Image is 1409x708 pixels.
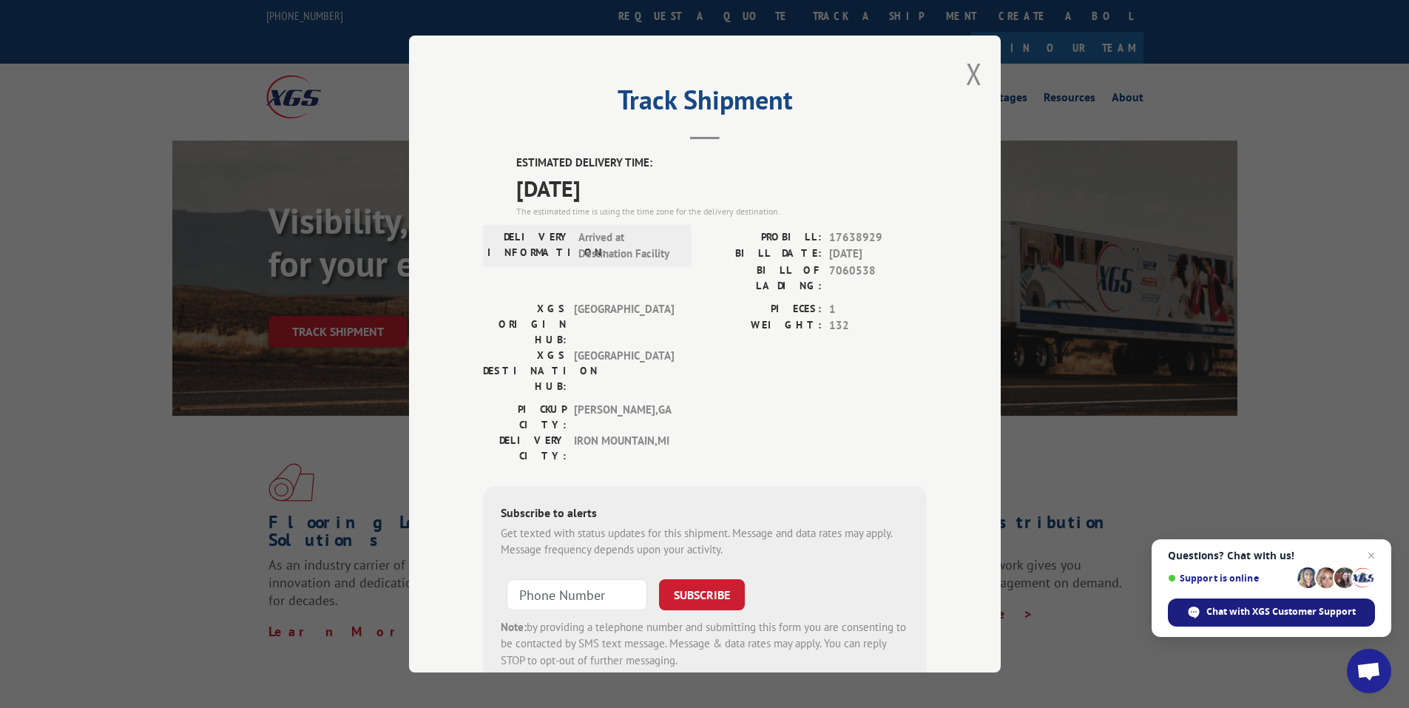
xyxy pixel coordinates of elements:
[1206,605,1356,618] span: Chat with XGS Customer Support
[1347,649,1391,693] div: Open chat
[501,619,527,633] strong: Note:
[483,401,567,432] label: PICKUP CITY:
[483,300,567,347] label: XGS ORIGIN HUB:
[483,90,927,118] h2: Track Shipment
[487,229,571,262] label: DELIVERY INFORMATION:
[501,503,909,525] div: Subscribe to alerts
[578,229,678,262] span: Arrived at Destination Facility
[516,204,927,218] div: The estimated time is using the time zone for the delivery destination.
[574,347,674,394] span: [GEOGRAPHIC_DATA]
[1168,573,1292,584] span: Support is online
[705,300,822,317] label: PIECES:
[659,579,745,610] button: SUBSCRIBE
[829,300,927,317] span: 1
[483,432,567,463] label: DELIVERY CITY:
[507,579,647,610] input: Phone Number
[516,155,927,172] label: ESTIMATED DELIVERY TIME:
[501,525,909,558] div: Get texted with status updates for this shipment. Message and data rates may apply. Message frequ...
[574,432,674,463] span: IRON MOUNTAIN , MI
[966,54,982,93] button: Close modal
[1168,599,1375,627] div: Chat with XGS Customer Support
[501,618,909,669] div: by providing a telephone number and submitting this form you are consenting to be contacted by SM...
[1168,550,1375,562] span: Questions? Chat with us!
[574,300,674,347] span: [GEOGRAPHIC_DATA]
[829,246,927,263] span: [DATE]
[705,317,822,334] label: WEIGHT:
[1362,547,1380,564] span: Close chat
[574,401,674,432] span: [PERSON_NAME] , GA
[829,317,927,334] span: 132
[483,347,567,394] label: XGS DESTINATION HUB:
[516,171,927,204] span: [DATE]
[829,262,927,293] span: 7060538
[705,262,822,293] label: BILL OF LADING:
[705,246,822,263] label: BILL DATE:
[829,229,927,246] span: 17638929
[705,229,822,246] label: PROBILL:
